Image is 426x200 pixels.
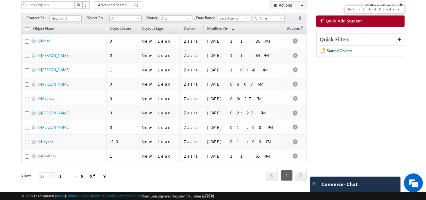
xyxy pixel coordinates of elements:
[110,110,135,116] div: 0
[86,15,109,21] span: Object Source
[11,33,26,41] img: d_60004797649_company_0_60004797649
[117,194,141,198] a: Acceptable Use
[295,170,306,180] span: next
[312,181,317,186] img: carter-drag
[41,67,70,72] a: [PERSON_NAME]
[142,124,178,130] div: New Lead
[41,39,50,43] a: Krrish
[110,52,135,58] div: 0
[253,15,283,21] span: All Time
[59,172,107,179] div: 1 - 9 of 9
[103,3,119,18] div: Minimize live chat window
[266,170,277,180] a: prev
[207,38,281,44] div: [DATE] 11:35 AM
[207,139,281,144] div: [DATE] 01:03 PM
[41,53,70,58] a: [PERSON_NAME]
[110,139,135,144] div: -20
[142,96,178,101] div: New Lead
[184,38,201,44] div: Zaara
[142,38,178,44] div: New Lead
[184,124,201,130] div: Zaara
[207,153,281,159] div: [DATE] 11:55 AM
[98,2,129,8] span: Advanced Search
[366,3,394,8] span: Collapse Panel
[196,15,218,21] span: Date Range
[56,194,65,198] a: About
[253,15,285,21] a: All Time
[207,67,281,73] div: [DATE] 10:42 AM
[184,67,201,73] div: Zaara
[184,110,201,116] div: Zaara
[184,52,201,58] div: Zaara
[41,154,56,158] a: Abhishek
[41,96,55,101] a: Madhav
[142,67,178,73] div: New Lead
[184,16,191,22] a: Show All Items
[207,110,281,116] div: [DATE] 02:22 PM
[26,15,50,21] span: Contact Stage
[207,26,228,31] span: Modified On
[266,170,277,180] span: prev
[21,173,34,178] div: Show
[142,139,178,144] div: New Lead
[326,18,362,24] span: Quick Add Student
[110,26,131,31] span: Object Score
[316,15,405,27] a: Quick Add Student
[160,15,192,22] input: Type to Search
[207,52,281,58] div: [DATE] 11:34 AM
[41,125,70,130] a: [PERSON_NAME]
[184,139,201,144] div: Zaara
[142,110,178,116] div: New Lead
[86,155,114,164] em: Start Chat
[284,25,300,33] span: Actions
[110,96,135,101] div: 0
[281,170,293,181] span: 1
[142,26,163,31] span: Object Stage
[184,153,201,159] div: Zaara
[207,81,281,87] div: [DATE] 06:07 PM
[33,33,106,41] div: Chat with us now
[41,82,70,87] a: [PERSON_NAME]
[21,193,214,199] span: © 2025 LeadSquared | | | | |
[107,25,134,33] a: Object Score
[295,170,306,180] a: next
[92,194,116,198] a: Terms of Service
[142,194,214,198] span: Your Leadsquared Account Number is
[347,8,401,11] div: Quick Add Student
[321,181,358,187] span: Converse - Chat
[110,38,135,44] div: 0
[110,153,135,159] div: 1
[184,96,201,101] div: Zaara
[142,153,178,159] div: New Lead
[204,25,237,33] a: Modified On (sorted descending)
[41,139,53,144] a: Udyant
[270,1,306,9] button: Actions
[205,194,214,198] span: 77978
[218,15,250,21] a: Last Activity
[138,25,166,33] a: Object Stage
[50,174,55,177] span: select
[85,2,87,8] span: ?
[77,3,80,6] img: Search
[184,26,195,31] span: Owner
[184,81,201,87] div: Zaara
[39,173,50,180] span: 25
[218,15,248,21] span: Last Activity
[110,16,140,21] span: All
[207,96,281,101] div: [DATE] 03:27 PM
[110,81,135,87] div: 0
[66,194,91,198] a: Contact Support
[207,124,281,130] div: [DATE] 01:08 PM
[50,15,82,22] a: New Lead
[142,81,178,87] div: New Lead
[50,16,80,21] span: New Lead
[327,48,352,53] span: Starred Objects
[317,33,405,46] div: Quick Filters
[109,15,142,22] a: All
[30,25,58,33] a: Object Name
[142,52,178,58] div: New Lead
[229,27,234,32] span: (sorted descending)
[110,67,135,73] div: 1
[146,15,160,21] span: Owner
[8,58,115,150] textarea: Type your message and hit 'Enter'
